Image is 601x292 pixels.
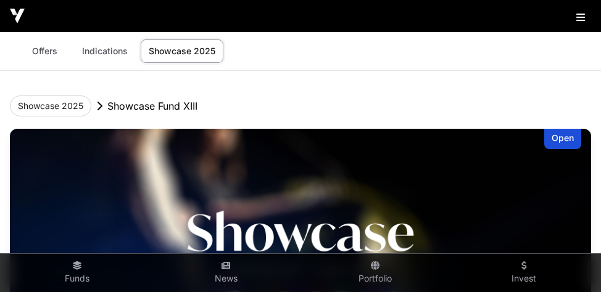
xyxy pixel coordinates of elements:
[544,129,581,149] div: Open
[305,256,445,290] a: Portfolio
[455,256,594,290] a: Invest
[10,9,25,23] img: Icehouse Ventures Logo
[74,39,136,63] a: Indications
[7,256,147,290] a: Funds
[157,256,296,290] a: News
[10,95,91,116] button: Showcase 2025
[107,99,197,113] p: Showcase Fund XIII
[20,39,69,63] a: Offers
[141,39,223,63] a: Showcase 2025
